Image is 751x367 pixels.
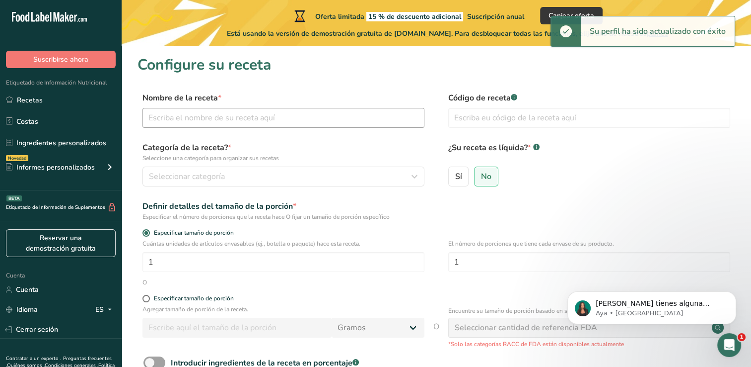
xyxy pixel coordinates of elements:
input: Escriba el nombre de su receta aquí [142,108,424,128]
div: Su perfil ha sido actualizado con éxito [581,16,735,46]
div: Especificar el número de porciones que la receta hace O fijar un tamaño de porción específico [142,212,424,221]
div: Seleccionar cantidad de referencia FDA [455,322,597,334]
a: Contratar a un experto . [6,355,61,362]
font: Oferta limitada [315,12,524,21]
span: 1 [738,333,746,341]
font: Costas [16,116,38,127]
span: Suscribirse ahora [33,54,88,65]
a: Reservar una demostración gratuita [6,229,116,257]
button: Canjear oferta [540,7,603,24]
font: ¿Su receta es líquida? [448,142,528,153]
font: Cerrar sesión [16,324,58,335]
button: Suscribirse ahora [6,51,116,68]
font: Idioma [16,304,38,315]
p: Encuentre su tamaño de porción basado en su categoría RACC de la receta [448,306,646,315]
iframe: Intercom notifications mensaje [552,271,751,340]
div: Novedad [6,155,28,161]
font: Etiquetado de Información de Suplementos [6,204,105,211]
div: O [142,278,147,287]
div: Especificar tamaño de porción [154,295,234,302]
span: Seleccionar categoría [149,171,225,183]
font: Recetas [17,95,43,105]
font: ES [95,304,104,315]
span: O [433,321,439,349]
span: Suscripción anual [467,12,524,21]
input: Escriba eu código de la receta aquí [448,108,730,128]
h1: Configure su receta [137,54,735,76]
span: No [481,172,491,182]
font: Categoría de la receta? [142,142,228,153]
div: BETA [6,195,22,201]
iframe: Intercom live chat [717,333,741,357]
span: 15 % de descuento adicional [366,12,463,21]
p: Seleccione una categoría para organizar sus recetas [142,154,424,163]
p: Agregar tamaño de porción de la receta. [142,305,424,314]
font: Ingredientes personalizados [16,138,106,148]
p: El número de porciones que tiene cada envase de su producto. [448,239,730,248]
input: Escribe aquí el tamaño de la porción [142,318,332,338]
font: Definir detalles del tamaño de la porción [142,201,293,212]
font: Cuenta [16,284,39,295]
p: *Solo las categorías RACC de FDA están disponibles actualmente [448,340,730,349]
span: Canjear oferta [548,10,594,21]
button: Seleccionar categoría [142,167,424,186]
font: Código de receta [448,92,511,103]
span: Sí [455,172,462,182]
font: Está usando la versión de demostración gratuita de [DOMAIN_NAME]. Para desbloquear todas las func... [227,29,668,38]
span: Especificar tamaño de porción [150,229,234,237]
font: Informes personalizados [16,162,95,173]
p: Cuántas unidades de artículos envasables (ej., botella o paquete) hace esta receta. [142,239,424,248]
font: Nombre de la receta [142,92,218,103]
